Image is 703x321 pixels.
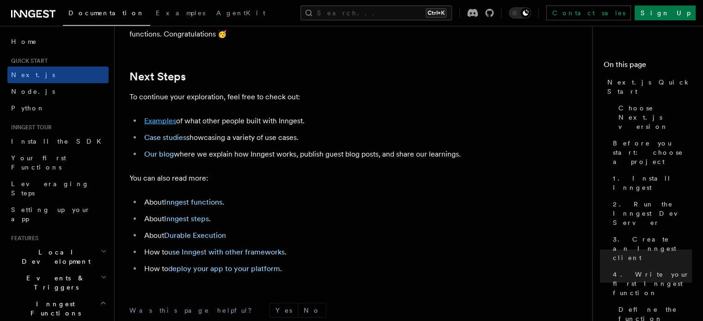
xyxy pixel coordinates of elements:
span: Inngest tour [7,124,52,131]
span: Examples [156,9,205,17]
a: Contact sales [546,6,631,20]
span: Local Development [7,248,101,266]
a: Next.js [7,67,109,83]
a: Examples [144,116,176,125]
a: Setting up your app [7,201,109,227]
li: About . [141,212,499,225]
span: Install the SDK [11,138,107,145]
span: Inngest Functions [7,299,100,318]
a: Next Steps [129,70,186,83]
p: You can also read more: [129,172,499,185]
a: Choose Next.js version [615,100,692,135]
a: Durable Execution [164,231,226,240]
span: Python [11,104,45,112]
a: 2. Run the Inngest Dev Server [609,196,692,231]
span: 4. Write your first Inngest function [613,270,692,297]
a: Install the SDK [7,133,109,150]
span: 3. Create an Inngest client [613,235,692,262]
li: How to . [141,246,499,259]
li: where we explain how Inngest works, publish guest blog posts, and share our learnings. [141,148,499,161]
a: Python [7,100,109,116]
a: Home [7,33,109,50]
a: Leveraging Steps [7,176,109,201]
a: use Inngest with other frameworks [168,248,285,256]
a: Our blog [144,150,174,158]
li: How to . [141,262,499,275]
li: of what other people built with Inngest. [141,115,499,127]
a: Documentation [63,3,150,26]
p: And - that's it! You now have learned how to create Inngest functions and you have sent events to... [129,15,499,41]
button: No [298,303,326,317]
span: AgentKit [216,9,265,17]
span: Setting up your app [11,206,91,223]
span: 2. Run the Inngest Dev Server [613,200,692,227]
li: About [141,229,499,242]
span: Features [7,235,38,242]
p: Was this page helpful? [129,306,258,315]
button: Events & Triggers [7,270,109,296]
h4: On this page [604,59,692,74]
a: Node.js [7,83,109,100]
span: Node.js [11,88,55,95]
a: Inngest steps [164,214,209,223]
a: 3. Create an Inngest client [609,231,692,266]
kbd: Ctrl+K [426,8,446,18]
span: Before you start: choose a project [613,139,692,166]
a: Inngest functions [164,198,222,206]
span: Choose Next.js version [618,103,692,131]
span: Next.js [11,71,55,79]
span: Documentation [68,9,145,17]
span: 1. Install Inngest [613,174,692,192]
a: 1. Install Inngest [609,170,692,196]
li: showcasing a variety of use cases. [141,131,499,144]
a: 4. Write your first Inngest function [609,266,692,301]
button: Toggle dark mode [509,7,531,18]
p: To continue your exploration, feel free to check out: [129,91,499,103]
a: Before you start: choose a project [609,135,692,170]
button: Yes [270,303,298,317]
span: Leveraging Steps [11,180,89,197]
a: Examples [150,3,211,25]
a: deploy your app to your platform [168,264,280,273]
span: Home [11,37,37,46]
span: Next.js Quick Start [607,78,692,96]
span: Your first Functions [11,154,66,171]
li: About . [141,196,499,209]
a: Your first Functions [7,150,109,176]
button: Local Development [7,244,109,270]
span: Events & Triggers [7,273,101,292]
button: Search...Ctrl+K [300,6,452,20]
a: Next.js Quick Start [604,74,692,100]
a: Sign Up [635,6,696,20]
span: Quick start [7,57,48,65]
a: Case studies [144,133,186,142]
a: AgentKit [211,3,271,25]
